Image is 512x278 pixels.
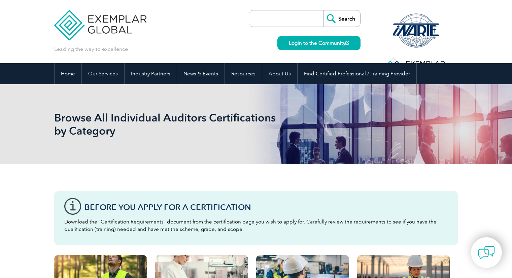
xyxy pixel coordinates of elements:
h1: Browse All Individual Auditors Certifications by Category [54,111,313,137]
input: Search [323,10,360,27]
a: Our Services [82,63,124,84]
a: Find Certified Professional / Training Provider [298,63,416,84]
a: About Us [262,63,297,84]
a: Home [55,63,81,84]
h3: Before You Apply For a Certification [84,203,448,211]
a: Resources [225,63,262,84]
img: open_square.png [345,41,349,45]
a: Login to the Community [277,36,361,50]
p: Download the “Certification Requirements” document from the certification page you wish to apply ... [64,218,448,233]
a: News & Events [177,63,225,84]
img: contact-chat.png [478,244,495,261]
p: Leading the way to excellence [54,45,128,53]
a: Industry Partners [125,63,177,84]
